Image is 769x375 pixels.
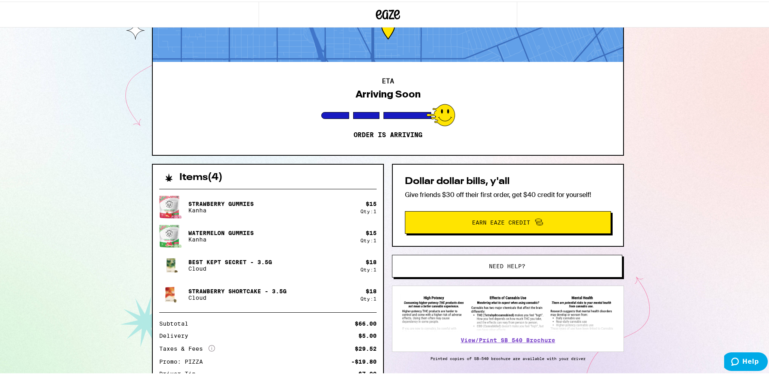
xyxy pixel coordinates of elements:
[366,228,377,235] div: $ 15
[159,343,215,351] div: Taxes & Fees
[351,357,377,363] div: -$19.80
[355,319,377,325] div: $66.00
[405,175,611,185] h2: Dollar dollar bills, y'all
[360,265,377,271] div: Qty: 1
[188,257,272,264] p: Best Kept Secret - 3.5g
[405,210,611,232] button: Earn Eaze Credit
[724,351,768,371] iframe: Opens a widget where you can find more information
[179,171,223,181] h2: Items ( 4 )
[366,286,377,293] div: $ 18
[159,282,182,304] img: Cloud - Strawberry Shortcake - 3.5g
[188,286,287,293] p: Strawberry Shortcake - 3.5g
[188,235,254,241] p: Kanha
[188,199,254,206] p: Strawberry Gummies
[159,331,194,337] div: Delivery
[358,369,377,375] div: $7.00
[461,335,555,342] a: View/Print SB 540 Brochure
[489,262,525,267] span: Need help?
[188,206,254,212] p: Kanha
[360,294,377,300] div: Qty: 1
[405,189,611,197] p: Give friends $30 off their first order, get $40 credit for yourself!
[360,207,377,212] div: Qty: 1
[472,218,530,224] span: Earn Eaze Credit
[360,236,377,242] div: Qty: 1
[400,292,615,330] img: SB 540 Brochure preview
[159,252,182,275] img: Cloud - Best Kept Secret - 3.5g
[188,228,254,235] p: Watermelon Gummies
[382,76,394,83] h2: ETA
[358,331,377,337] div: $5.00
[366,199,377,206] div: $ 15
[366,257,377,264] div: $ 18
[392,253,622,276] button: Need help?
[354,129,422,138] p: Order is arriving
[356,87,421,98] div: Arriving Soon
[355,344,377,350] div: $29.52
[159,222,182,247] img: Kanha - Watermelon Gummies
[159,319,194,325] div: Subtotal
[188,264,272,270] p: Cloud
[188,293,287,299] p: Cloud
[159,357,209,363] div: Promo: PIZZA
[392,354,624,359] p: Printed copies of SB-540 brochure are available with your driver
[159,193,182,218] img: Kanha - Strawberry Gummies
[159,369,201,375] div: Driver Tip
